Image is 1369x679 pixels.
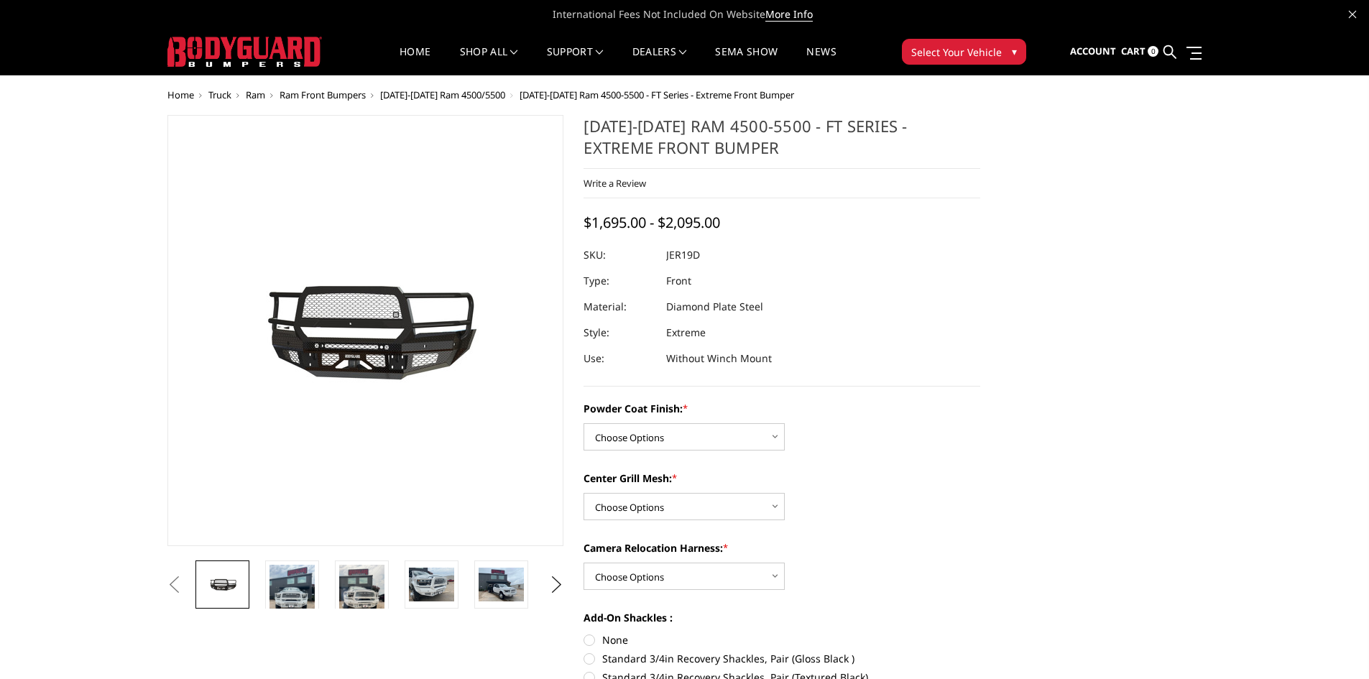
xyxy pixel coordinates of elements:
[584,610,980,625] label: Add-On Shackles :
[584,540,980,555] label: Camera Relocation Harness:
[339,565,384,625] img: 2019-2026 Ram 4500-5500 - FT Series - Extreme Front Bumper
[584,268,655,294] dt: Type:
[380,88,505,101] a: [DATE]-[DATE] Ram 4500/5500
[666,294,763,320] dd: Diamond Plate Steel
[584,242,655,268] dt: SKU:
[584,632,980,647] label: None
[666,242,700,268] dd: JER19D
[167,37,322,67] img: BODYGUARD BUMPERS
[547,47,604,75] a: Support
[666,320,706,346] dd: Extreme
[409,568,454,601] img: 2019-2026 Ram 4500-5500 - FT Series - Extreme Front Bumper
[632,47,687,75] a: Dealers
[269,565,315,625] img: 2019-2026 Ram 4500-5500 - FT Series - Extreme Front Bumper
[584,320,655,346] dt: Style:
[1070,45,1116,57] span: Account
[806,47,836,75] a: News
[479,568,524,601] img: 2019-2026 Ram 4500-5500 - FT Series - Extreme Front Bumper
[584,177,646,190] a: Write a Review
[545,574,567,596] button: Next
[1148,46,1158,57] span: 0
[715,47,778,75] a: SEMA Show
[666,268,691,294] dd: Front
[765,7,813,22] a: More Info
[400,47,430,75] a: Home
[1012,44,1017,59] span: ▾
[584,401,980,416] label: Powder Coat Finish:
[1121,45,1146,57] span: Cart
[911,45,1002,60] span: Select Your Vehicle
[280,88,366,101] a: Ram Front Bumpers
[246,88,265,101] a: Ram
[167,88,194,101] a: Home
[584,115,980,169] h1: [DATE]-[DATE] Ram 4500-5500 - FT Series - Extreme Front Bumper
[164,574,185,596] button: Previous
[520,88,794,101] span: [DATE]-[DATE] Ram 4500-5500 - FT Series - Extreme Front Bumper
[584,294,655,320] dt: Material:
[584,346,655,371] dt: Use:
[902,39,1026,65] button: Select Your Vehicle
[460,47,518,75] a: shop all
[208,88,231,101] a: Truck
[584,651,980,666] label: Standard 3/4in Recovery Shackles, Pair (Gloss Black )
[666,346,772,371] dd: Without Winch Mount
[1070,32,1116,71] a: Account
[584,471,980,486] label: Center Grill Mesh:
[1121,32,1158,71] a: Cart 0
[584,213,720,232] span: $1,695.00 - $2,095.00
[167,115,564,546] a: 2019-2026 Ram 4500-5500 - FT Series - Extreme Front Bumper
